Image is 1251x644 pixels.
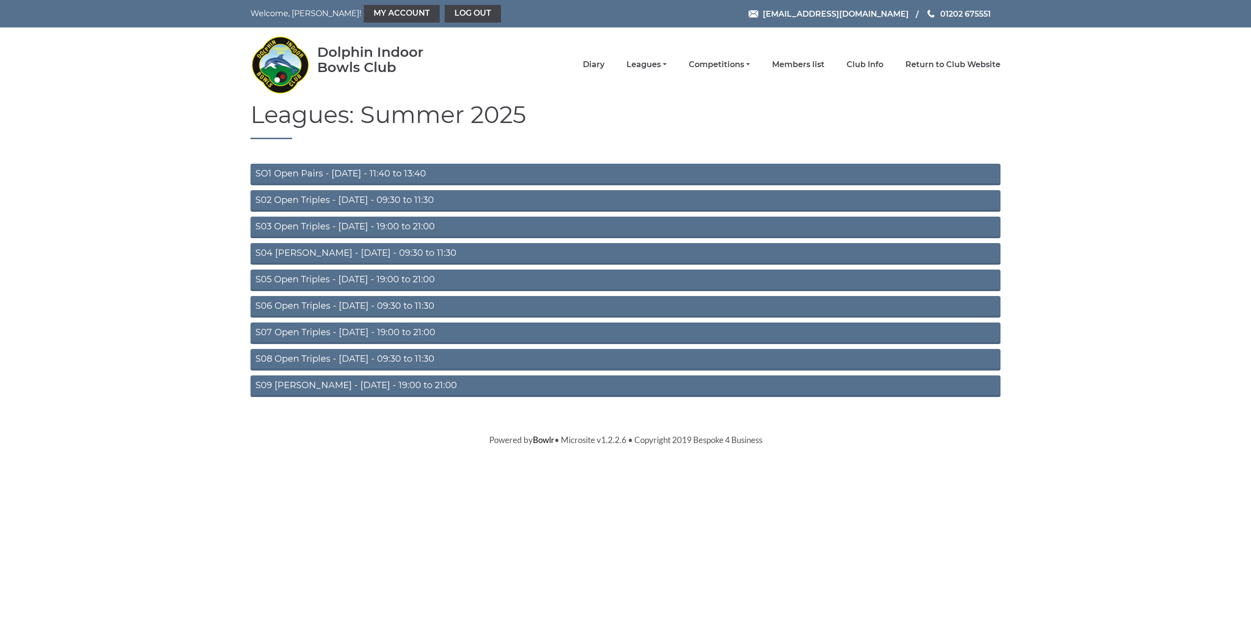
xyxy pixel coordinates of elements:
a: Members list [772,59,825,70]
a: S08 Open Triples - [DATE] - 09:30 to 11:30 [250,349,1001,371]
a: S03 Open Triples - [DATE] - 19:00 to 21:00 [250,217,1001,238]
span: 01202 675551 [940,9,991,18]
a: Competitions [689,59,750,70]
nav: Welcome, [PERSON_NAME]! [250,5,554,23]
a: S07 Open Triples - [DATE] - 19:00 to 21:00 [250,322,1001,344]
a: Return to Club Website [905,59,1001,70]
a: Phone us 01202 675551 [926,8,991,20]
a: Club Info [847,59,883,70]
a: S05 Open Triples - [DATE] - 19:00 to 21:00 [250,270,1001,291]
a: S06 Open Triples - [DATE] - 09:30 to 11:30 [250,296,1001,318]
h1: Leagues: Summer 2025 [250,102,1001,139]
div: Dolphin Indoor Bowls Club [317,45,455,75]
a: S04 [PERSON_NAME] - [DATE] - 09:30 to 11:30 [250,243,1001,265]
a: S02 Open Triples - [DATE] - 09:30 to 11:30 [250,190,1001,212]
img: Dolphin Indoor Bowls Club [250,30,309,99]
a: Email [EMAIL_ADDRESS][DOMAIN_NAME] [749,8,909,20]
a: Diary [583,59,604,70]
span: [EMAIL_ADDRESS][DOMAIN_NAME] [763,9,909,18]
img: Email [749,10,758,18]
a: Leagues [626,59,667,70]
span: Powered by • Microsite v1.2.2.6 • Copyright 2019 Bespoke 4 Business [489,435,762,445]
a: Log out [445,5,501,23]
a: SO1 Open Pairs - [DATE] - 11:40 to 13:40 [250,164,1001,185]
a: My Account [364,5,440,23]
a: S09 [PERSON_NAME] - [DATE] - 19:00 to 21:00 [250,375,1001,397]
a: Bowlr [533,435,554,445]
img: Phone us [927,10,934,18]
